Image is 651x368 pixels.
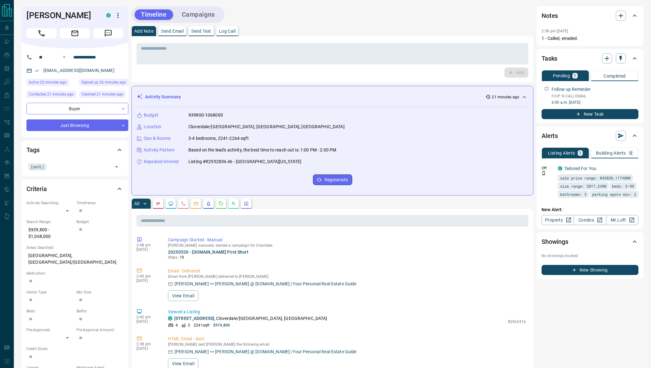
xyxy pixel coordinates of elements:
p: Send Text [191,29,211,33]
button: Campaigns [175,9,221,20]
div: condos.ca [168,316,172,321]
div: condos.ca [558,166,562,171]
button: View Email [168,290,198,301]
span: beds: 3-99 [612,183,634,189]
p: $939,800 - $1,068,000 [26,225,73,242]
div: condos.ca [106,13,111,18]
button: Open [60,53,68,61]
span: sale price range: 845820,1174800 [560,175,631,181]
div: Notes [542,8,638,23]
p: Credit Score: [26,346,123,352]
p: Listing Alerts [548,151,575,155]
svg: Emails [193,201,198,206]
span: Contacted 21 minutes ago [29,91,74,97]
p: [DATE] [136,278,159,283]
p: F/UP N CALL EMAIL [552,93,638,99]
p: Campaign Started - Manual [168,237,526,243]
div: Thu Aug 14 2025 [79,91,128,100]
button: Regenerate [313,174,352,185]
p: Size & Rooms [144,135,171,142]
svg: Notes [156,201,161,206]
p: Completed [604,74,626,78]
a: [STREET_ADDRESS] [174,316,214,321]
button: New Task [542,109,638,119]
span: size range: 2017,2490 [560,183,606,189]
p: Budget [144,112,158,118]
div: Showings [542,234,638,249]
p: [DATE] [136,346,159,351]
svg: Listing Alerts [206,201,211,206]
p: Steps: [168,255,526,260]
p: Motivation: [26,271,123,276]
h2: Alerts [542,131,558,141]
p: 3-4 bedrooms, 2241-2264 sqft [188,135,249,142]
p: Based on the lead's activity, the best time to reach out is: 1:00 PM - 2:00 PM [188,147,336,153]
p: 2:38 pm [DATE] [542,29,568,33]
span: [DATE] [31,164,44,170]
span: Call [26,28,57,38]
p: Repeated Interest [144,158,179,165]
p: 2241 sqft [194,322,209,328]
p: Timeframe: [76,200,123,206]
p: All [134,201,139,206]
h2: Tags [26,145,39,155]
span: bathrooms: 3 [560,191,587,197]
div: Tags [26,142,123,157]
p: [PERSON_NAME] sent [PERSON_NAME] the following email [168,342,526,347]
div: Just Browsing [26,119,128,131]
p: Follow up Reminder [552,86,591,93]
p: 0 [630,151,632,155]
p: 1 - Called, emailed. [542,35,638,42]
p: Off [542,165,554,171]
p: 2:40 pm [136,274,159,278]
h2: Tasks [542,53,557,63]
p: No showings booked [542,253,638,259]
div: Thu Aug 14 2025 [79,79,128,88]
span: Active 25 minutes ago [29,79,67,85]
p: [PERSON_NAME] manually started a campaign for Chantelle [168,243,526,248]
p: Location [144,124,161,130]
a: Property [542,215,574,225]
h1: [PERSON_NAME] [26,10,97,20]
svg: Agent Actions [244,201,249,206]
p: Email from [PERSON_NAME] delivered to [PERSON_NAME] [168,274,526,279]
div: Alerts [542,128,638,143]
a: [EMAIL_ADDRESS][DOMAIN_NAME] [43,68,114,73]
p: 21 minutes ago [492,94,519,100]
a: Condos [574,215,606,225]
p: [PERSON_NAME] <> [PERSON_NAME] @ [DOMAIN_NAME] | Your Personal Real Estate Guide [175,349,357,355]
h2: Showings [542,237,568,247]
p: 2:48 pm [136,243,159,247]
a: Mr.Loft [606,215,638,225]
p: 2:40 pm [136,315,159,319]
div: Thu Aug 14 2025 [26,79,76,88]
p: 1 [579,151,581,155]
p: Activity Summary [145,94,181,100]
p: Email - Delivered [168,268,526,274]
svg: Calls [181,201,186,206]
p: 1 [574,74,576,78]
button: New Showing [542,265,638,275]
a: Tailored For You [564,166,596,171]
p: 939800-1068000 [188,112,223,118]
p: Areas Searched: [26,245,123,250]
p: 3 [188,322,190,328]
button: Timeline [135,9,173,20]
p: 4 [175,322,178,328]
p: Send Email [161,29,184,33]
p: [PERSON_NAME] <> [PERSON_NAME] @ [DOMAIN_NAME] | Your Personal Real Estate Guide [175,281,357,287]
p: New Alert: [542,206,638,213]
div: Tasks [542,51,638,66]
p: Building Alerts [596,151,626,155]
svg: Requests [219,201,224,206]
p: Activity Pattern [144,147,175,153]
svg: Push Notification Only [542,171,546,175]
p: 6:00 a.m. [DATE] [552,100,638,105]
div: Activity Summary21 minutes ago [137,91,528,103]
p: HTML Email - Sent [168,336,526,342]
span: parking spots min: 2 [592,191,636,197]
span: Email [60,28,90,38]
p: Log Call [219,29,236,33]
p: R2960316 [508,319,526,325]
p: Cloverdale/[GEOGRAPHIC_DATA], [GEOGRAPHIC_DATA], [GEOGRAPHIC_DATA] [188,124,345,130]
